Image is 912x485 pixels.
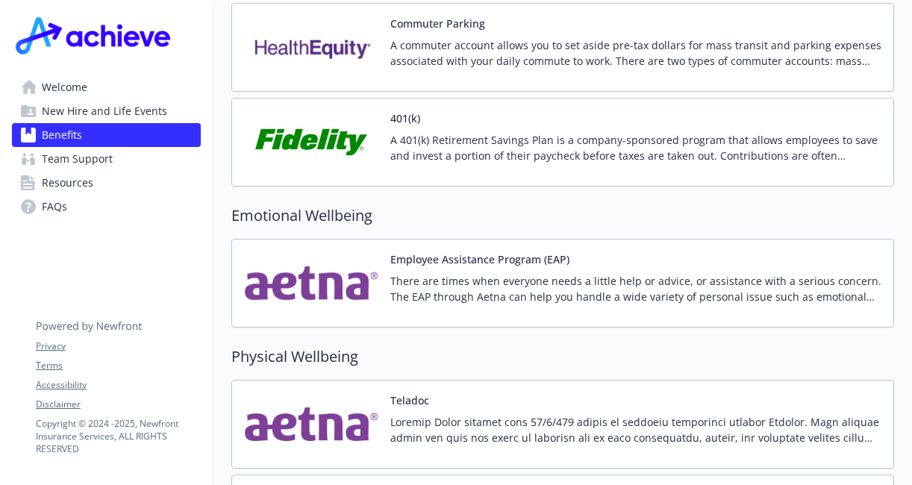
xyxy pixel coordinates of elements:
img: Aetna Inc carrier logo [244,392,378,456]
p: A commuter account allows you to set aside pre-tax dollars for mass transit and parking expenses ... [390,37,881,69]
button: Commuter Parking [390,16,485,31]
span: New Hire and Life Events [42,99,167,123]
a: Terms [36,359,200,372]
img: Fidelity Investments carrier logo [244,110,378,174]
img: Health Equity carrier logo [244,16,378,79]
a: Team Support [12,147,201,171]
a: Resources [12,171,201,195]
span: Team Support [42,147,113,171]
button: 401(k) [390,110,420,126]
a: Benefits [12,123,201,147]
a: Welcome [12,75,201,99]
p: Copyright © 2024 - 2025 , Newfront Insurance Services, ALL RIGHTS RESERVED [36,417,200,455]
button: Teladoc [390,392,429,408]
span: FAQs [42,195,67,219]
p: A 401(k) Retirement Savings Plan is a company-sponsored program that allows employees to save and... [390,132,881,163]
span: Resources [42,171,93,195]
h2: Emotional Wellbeing [231,204,894,227]
span: Benefits [42,123,82,147]
h2: Physical Wellbeing [231,345,894,368]
button: Employee Assistance Program (EAP) [390,251,569,267]
p: There are times when everyone needs a little help or advice, or assistance with a serious concern... [390,273,881,304]
span: Welcome [42,75,87,99]
a: Privacy [36,339,200,353]
a: New Hire and Life Events [12,99,201,123]
p: Loremip Dolor sitamet cons 57/6/479 adipis el seddoeiu temporinci utlabor Etdolor. Magn aliquae a... [390,414,881,445]
a: Accessibility [36,378,200,392]
a: FAQs [12,195,201,219]
img: Aetna Inc carrier logo [244,251,378,315]
a: Disclaimer [36,398,200,411]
